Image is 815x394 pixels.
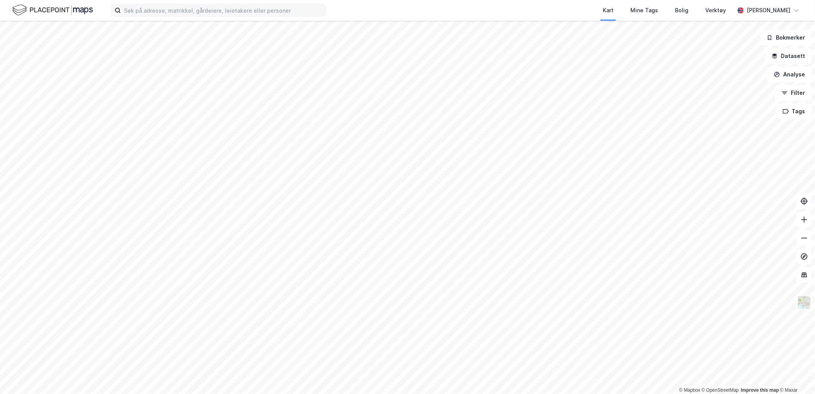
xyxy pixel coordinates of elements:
[12,3,93,17] img: logo.f888ab2527a4732fd821a326f86c7f29.svg
[747,6,790,15] div: [PERSON_NAME]
[121,5,326,16] input: Søk på adresse, matrikkel, gårdeiere, leietakere eller personer
[765,48,812,64] button: Datasett
[777,357,815,394] iframe: Chat Widget
[775,85,812,101] button: Filter
[702,387,739,393] a: OpenStreetMap
[767,67,812,82] button: Analyse
[797,295,812,310] img: Z
[679,387,700,393] a: Mapbox
[675,6,688,15] div: Bolig
[776,104,812,119] button: Tags
[603,6,614,15] div: Kart
[760,30,812,45] button: Bokmerker
[705,6,726,15] div: Verktøy
[630,6,658,15] div: Mine Tags
[741,387,779,393] a: Improve this map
